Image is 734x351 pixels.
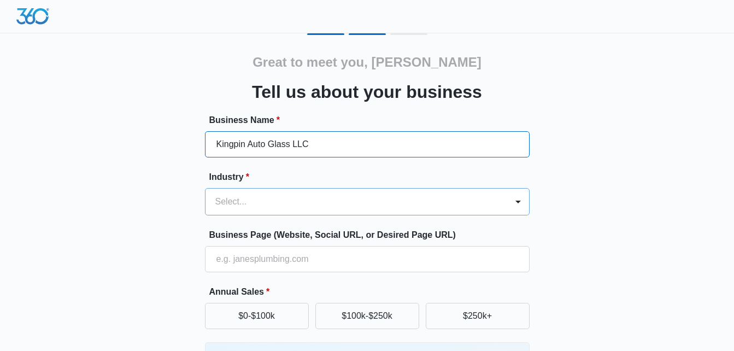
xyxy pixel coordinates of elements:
[205,131,530,157] input: e.g. Jane's Plumbing
[252,79,482,105] h3: Tell us about your business
[209,285,534,299] label: Annual Sales
[315,303,419,329] button: $100k-$250k
[426,303,530,329] button: $250k+
[209,114,534,127] label: Business Name
[209,171,534,184] label: Industry
[205,303,309,329] button: $0-$100k
[253,52,481,72] h2: Great to meet you, [PERSON_NAME]
[205,246,530,272] input: e.g. janesplumbing.com
[209,229,534,242] label: Business Page (Website, Social URL, or Desired Page URL)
